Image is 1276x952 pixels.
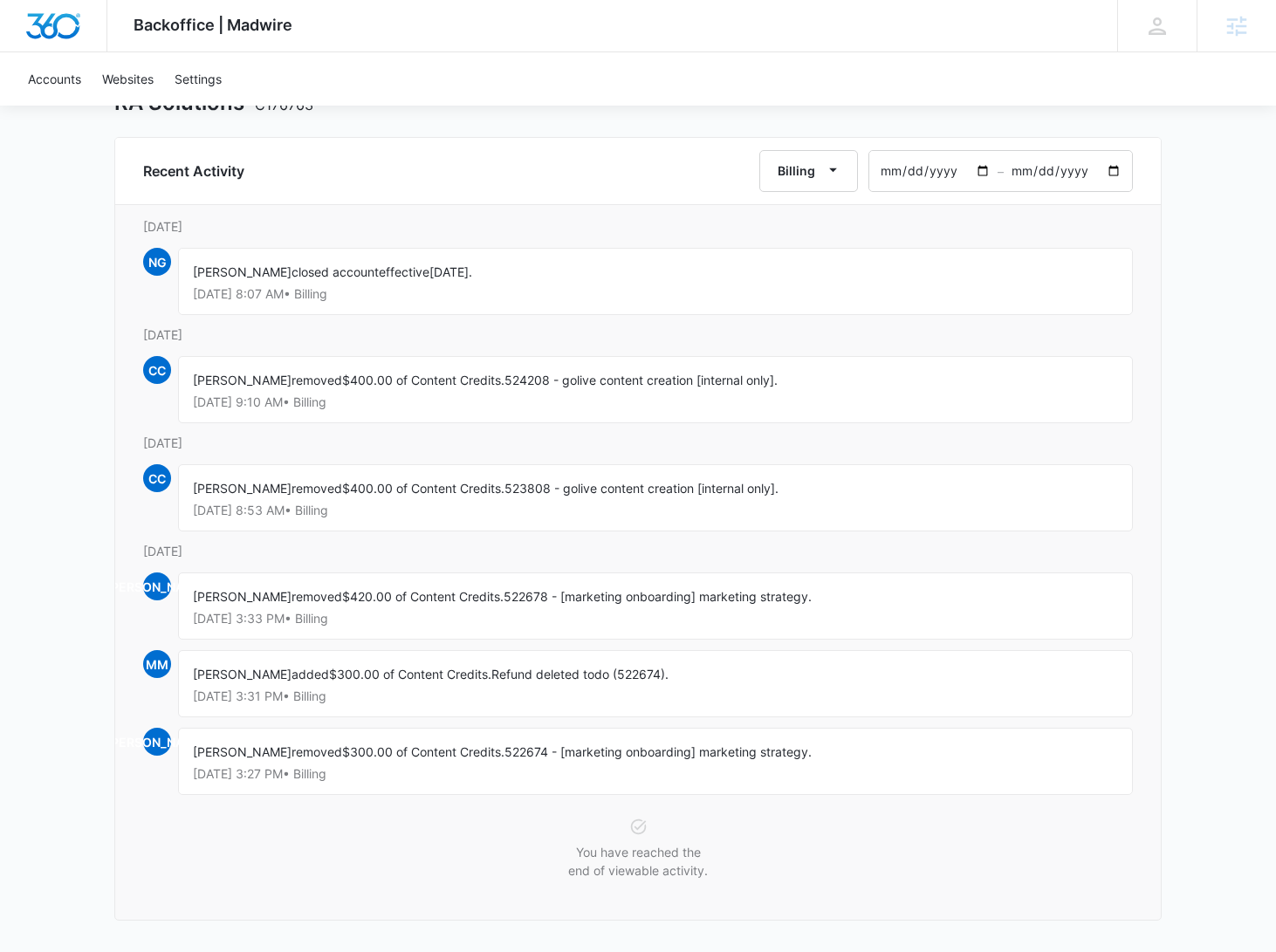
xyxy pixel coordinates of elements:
[193,667,292,681] span: [PERSON_NAME]
[193,264,292,279] span: [PERSON_NAME]
[292,373,342,387] span: removed
[143,248,171,276] span: NG
[292,667,329,681] span: added
[342,589,504,604] span: $420.00 of Content Credits.
[143,161,244,181] h6: Recent Activity
[292,264,379,279] span: closed account
[193,589,292,604] span: [PERSON_NAME]
[193,690,1118,702] p: [DATE] 3:31 PM • Billing
[292,481,342,496] span: removed
[143,542,1133,560] p: [DATE]
[329,667,491,681] span: $300.00 of Content Credits.
[193,768,1118,780] p: [DATE] 3:27 PM • Billing
[134,16,292,34] span: Backoffice | Madwire
[504,589,812,604] span: 522678 - [marketing onboarding] marketing strategy.
[379,264,429,279] span: effective
[504,373,778,387] span: 524208 - golive content creation [internal only].
[193,481,292,496] span: [PERSON_NAME]
[143,728,171,756] span: [PERSON_NAME]
[342,373,504,387] span: $400.00 of Content Credits.
[292,744,342,759] span: removed
[429,264,472,279] span: [DATE].
[491,667,669,681] span: Refund deleted todo (522674).
[193,744,292,759] span: [PERSON_NAME]
[143,434,1133,452] p: [DATE]
[292,589,342,604] span: removed
[504,744,812,759] span: 522674 - [marketing onboarding] marketing strategy.
[143,572,171,600] span: [PERSON_NAME]
[193,613,1118,625] p: [DATE] 3:33 PM • Billing
[92,52,164,106] a: Websites
[143,464,171,492] span: CC
[504,481,779,496] span: 523808 - golive content creation [internal only].
[342,744,504,759] span: $300.00 of Content Credits.
[143,325,1133,344] p: [DATE]
[193,396,1118,408] p: [DATE] 9:10 AM • Billing
[193,504,1118,517] p: [DATE] 8:53 AM • Billing
[759,150,858,192] button: Billing
[143,650,171,678] span: MM
[193,288,1118,300] p: [DATE] 8:07 AM • Billing
[193,373,292,387] span: [PERSON_NAME]
[566,843,710,880] p: You have reached the end of viewable activity.
[143,217,1133,236] p: [DATE]
[164,52,232,106] a: Settings
[342,481,504,496] span: $400.00 of Content Credits.
[143,356,171,384] span: CC
[998,162,1004,181] span: –
[17,52,92,106] a: Accounts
